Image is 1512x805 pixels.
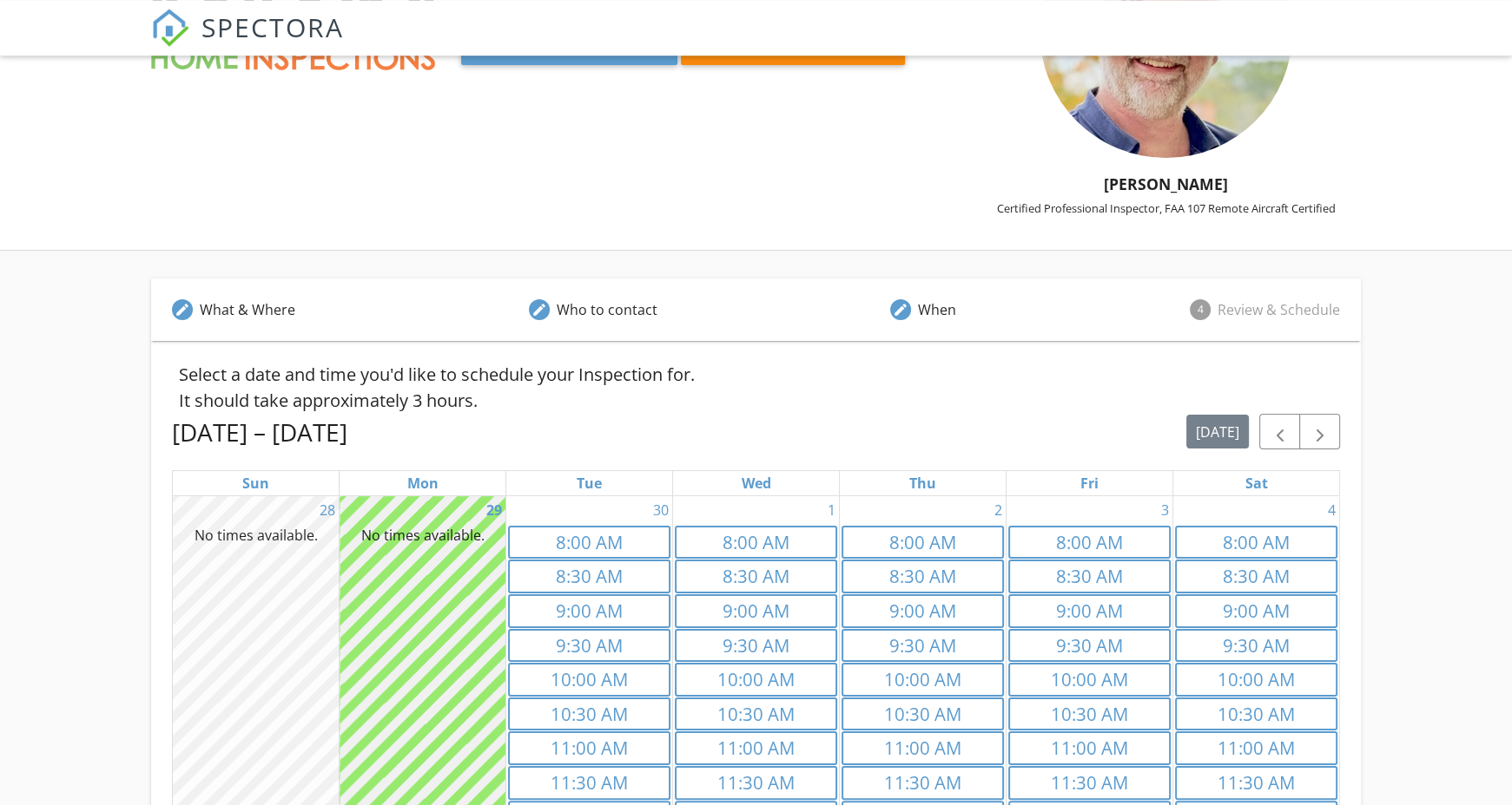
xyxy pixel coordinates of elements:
div: 10:30 AM [677,701,835,728]
i: edit [893,302,908,317]
div: 10:30 AM [1177,701,1336,728]
img: The Best Home Inspection Software - Spectora [151,9,189,47]
div: Select a date and time you'd like to schedule your Inspection for. It should take approximately 3... [172,362,951,414]
div: 10:00 AM [677,666,835,693]
a: Wednesday [738,471,775,495]
a: SPECTORA [151,23,344,60]
button: [DATE] [1186,415,1250,448]
div: 8:30 AM [510,563,669,590]
div: 11:30 AM [1010,769,1169,796]
div: Certified Professional Inspector, FAA 107 Remote Aircraft Certified [961,201,1371,215]
div: 11:00 AM [843,735,1002,762]
h2: [DATE] – [DATE] [172,415,347,449]
div: 9:30 AM [843,632,1002,659]
a: October 2, 2025 [991,496,1006,524]
div: 11:00 AM [1010,735,1169,762]
div: 8:00 AM [1177,529,1336,556]
div: 9:00 AM [510,598,669,625]
span: 4 [1190,299,1211,320]
div: 10:30 AM [843,701,1002,728]
div: No times available. [340,525,505,546]
i: edit [532,302,547,317]
div: 9:30 AM [1010,632,1169,659]
button: Next [1299,414,1340,449]
div: 8:00 AM [510,529,669,556]
a: October 3, 2025 [1158,496,1172,524]
h5: [PERSON_NAME] [961,175,1371,193]
div: 8:30 AM [843,563,1002,590]
div: When [918,299,956,320]
div: 9:30 AM [510,632,669,659]
div: 9:00 AM [1177,598,1336,625]
div: 11:00 AM [510,735,669,762]
div: 9:00 AM [843,598,1002,625]
div: What & Where [200,299,295,320]
a: Sunday [239,471,273,495]
a: September 29, 2025 [483,496,505,524]
div: 8:00 AM [843,529,1002,556]
div: 10:00 AM [1177,666,1336,693]
button: Previous [1259,414,1300,449]
div: 8:30 AM [677,563,835,590]
a: Friday [1077,471,1102,495]
div: Review & Schedule [1218,299,1340,320]
div: 10:00 AM [843,666,1002,693]
div: 11:30 AM [843,769,1002,796]
div: 11:30 AM [1177,769,1336,796]
div: 11:30 AM [677,769,835,796]
div: 9:30 AM [677,632,835,659]
a: October 1, 2025 [824,496,839,524]
a: September 28, 2025 [316,496,339,524]
div: 8:30 AM [1010,563,1169,590]
a: Monday [404,471,442,495]
div: 11:00 AM [677,735,835,762]
div: 9:30 AM [1177,632,1336,659]
i: edit [175,302,190,317]
a: Saturday [1241,471,1271,495]
div: 11:00 AM [1177,735,1336,762]
span: SPECTORA [201,9,344,45]
div: 8:30 AM [1177,563,1336,590]
div: No times available. [173,525,339,546]
a: October 4, 2025 [1324,496,1339,524]
a: Tuesday [573,471,605,495]
div: 9:00 AM [677,598,835,625]
div: 9:00 AM [1010,598,1169,625]
a: September 30, 2025 [650,496,672,524]
div: 11:30 AM [510,769,669,796]
div: 10:00 AM [1010,666,1169,693]
div: 10:30 AM [510,701,669,728]
div: 8:00 AM [1010,529,1169,556]
div: Who to contact [557,299,657,320]
div: 10:30 AM [1010,701,1169,728]
div: 8:00 AM [677,529,835,556]
a: Thursday [906,471,940,495]
div: 10:00 AM [510,666,669,693]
